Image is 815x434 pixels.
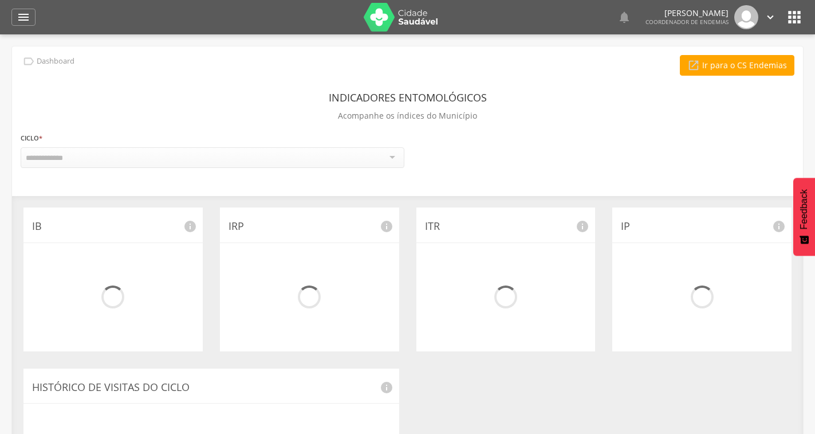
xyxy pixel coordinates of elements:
[764,11,777,24] i: 
[32,380,391,395] p: Histórico de Visitas do Ciclo
[229,219,391,234] p: IRP
[785,8,804,26] i: 
[21,132,42,144] label: Ciclo
[17,10,30,24] i: 
[425,219,587,234] p: ITR
[680,55,794,76] a: Ir para o CS Endemias
[338,108,477,124] p: Acompanhe os índices do Município
[183,220,197,233] i: info
[617,5,631,29] a: 
[793,178,815,256] button: Feedback - Mostrar pesquisa
[645,18,729,26] span: Coordenador de Endemias
[11,9,36,26] a: 
[380,220,393,233] i: info
[22,55,35,68] i: 
[380,381,393,394] i: info
[617,10,631,24] i: 
[645,9,729,17] p: [PERSON_NAME]
[799,189,809,229] span: Feedback
[576,220,589,233] i: info
[32,219,194,234] p: IB
[621,219,783,234] p: IP
[329,87,487,108] header: Indicadores Entomológicos
[37,57,74,66] p: Dashboard
[772,220,786,233] i: info
[687,59,700,72] i: 
[764,5,777,29] a: 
